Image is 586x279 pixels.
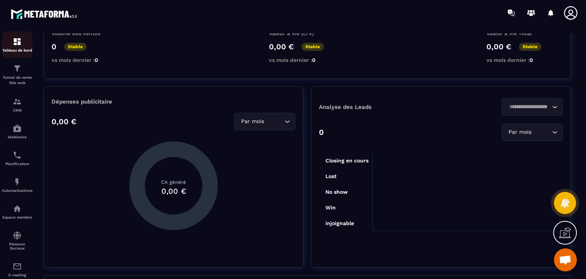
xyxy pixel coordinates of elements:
p: Valeur à Vie (LTV) [269,30,345,36]
a: social-networksocial-networkRéseaux Sociaux [2,225,32,256]
p: 0 [319,128,324,137]
p: Stable [519,43,541,51]
div: Search for option [502,123,563,141]
span: 0 [312,57,316,63]
p: vs mois dernier : [269,57,345,63]
p: Stable [64,43,87,51]
p: Webinaire [2,135,32,139]
a: formationformationCRM [2,91,32,118]
img: formation [13,97,22,106]
img: formation [13,37,22,46]
a: automationsautomationsEspace membre [2,198,32,225]
p: 0 [52,42,56,51]
p: CRM [2,108,32,112]
p: Espace membre [2,215,32,219]
p: Volume des ventes [52,30,128,36]
div: Search for option [502,98,563,116]
div: Ouvrir le chat [554,248,577,271]
p: Analyse des Leads [319,104,441,110]
a: schedulerschedulerPlanificateur [2,145,32,172]
img: automations [13,177,22,187]
p: Planificateur [2,162,32,166]
p: 0,00 € [269,42,294,51]
span: Par mois [239,117,266,126]
p: Réseaux Sociaux [2,242,32,250]
p: vs mois dernier : [52,57,128,63]
tspan: Lost [325,173,336,179]
p: Dépenses publicitaire [52,98,295,105]
p: Automatisations [2,188,32,193]
a: automationsautomationsWebinaire [2,118,32,145]
img: logo [11,7,79,21]
img: scheduler [13,151,22,160]
img: email [13,262,22,271]
input: Search for option [266,117,283,126]
a: formationformationTableau de bord [2,31,32,58]
div: Search for option [234,113,295,130]
img: automations [13,124,22,133]
tspan: No show [325,189,348,195]
p: Tunnel de vente Site web [2,75,32,86]
a: formationformationTunnel de vente Site web [2,58,32,91]
img: formation [13,64,22,73]
img: social-network [13,231,22,240]
a: automationsautomationsAutomatisations [2,172,32,198]
span: 0 [95,57,98,63]
input: Search for option [533,128,550,136]
tspan: Closing en cours [325,157,369,164]
span: Par mois [507,128,533,136]
tspan: Win [325,204,336,211]
input: Search for option [507,103,550,111]
p: Valeur à Vie Total [486,30,563,36]
p: E-mailing [2,273,32,277]
p: vs mois dernier : [486,57,563,63]
p: Stable [301,43,324,51]
p: 0,00 € [486,42,511,51]
span: 0 [530,57,533,63]
img: automations [13,204,22,213]
tspan: injoignable [325,220,354,227]
p: 0,00 € [52,117,76,126]
p: Tableau de bord [2,48,32,52]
